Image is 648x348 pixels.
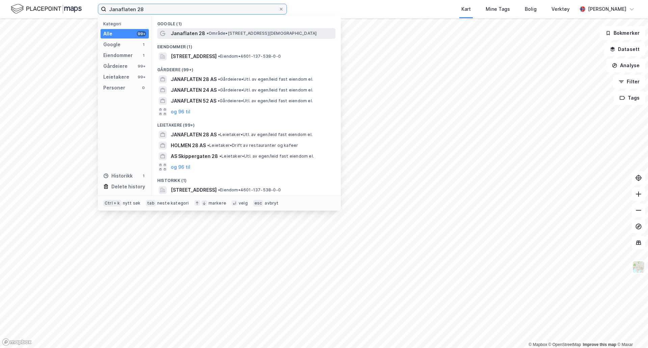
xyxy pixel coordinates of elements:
div: nytt søk [123,200,141,206]
div: 99+ [137,63,146,69]
span: Leietaker • Utl. av egen/leid fast eiendom el. [218,132,313,137]
a: Improve this map [583,342,616,347]
span: • [207,31,209,36]
span: Leietaker • Utl. av egen/leid fast eiendom el. [219,154,314,159]
div: Delete history [111,183,145,191]
div: Ctrl + k [103,200,122,207]
img: logo.f888ab2527a4732fd821a326f86c7f29.svg [11,3,82,15]
button: Analyse [606,59,645,72]
span: HOLMEN 28 AS [171,141,206,150]
span: • [218,132,220,137]
button: Filter [613,75,645,88]
div: markere [209,200,226,206]
div: Kategori [103,21,149,26]
div: avbryt [265,200,278,206]
div: 99+ [137,74,146,80]
img: Z [632,261,645,273]
div: Personer [103,84,125,92]
a: OpenStreetMap [548,342,581,347]
div: Leietakere [103,73,129,81]
span: Gårdeiere • Utl. av egen/leid fast eiendom el. [218,98,313,104]
span: Område • [STREET_ADDRESS][DEMOGRAPHIC_DATA] [207,31,317,36]
div: Gårdeiere (99+) [152,62,341,74]
div: Google (1) [152,16,341,28]
div: velg [239,200,248,206]
div: 1 [141,53,146,58]
span: • [218,77,220,82]
div: Mine Tags [486,5,510,13]
span: • [207,143,209,148]
div: Eiendommer [103,51,133,59]
div: Kontrollprogram for chat [614,316,648,348]
div: Gårdeiere [103,62,128,70]
div: Bolig [525,5,537,13]
div: Historikk [103,172,133,180]
span: JANAFLATEN 28 AS [171,131,217,139]
a: Mapbox homepage [2,338,32,346]
div: Leietakere (99+) [152,117,341,129]
span: • [219,154,221,159]
span: [STREET_ADDRESS] [171,52,217,60]
div: 99+ [137,31,146,36]
span: Gårdeiere • Utl. av egen/leid fast eiendom el. [218,87,313,93]
div: esc [253,200,264,207]
span: • [218,98,220,103]
div: Eiendommer (1) [152,39,341,51]
div: neste kategori [157,200,189,206]
span: Leietaker • Drift av restauranter og kafeer [207,143,298,148]
span: • [218,87,220,92]
div: Kart [461,5,471,13]
button: Datasett [604,43,645,56]
input: Søk på adresse, matrikkel, gårdeiere, leietakere eller personer [106,4,278,14]
span: JANAFLATEN 28 AS [171,75,217,83]
div: Historikk (1) [152,172,341,185]
span: • [218,54,220,59]
span: Gårdeiere • Utl. av egen/leid fast eiendom el. [218,77,313,82]
span: JANAFLATEN 24 AS [171,86,217,94]
div: Google [103,41,120,49]
button: og 96 til [171,108,190,116]
div: Verktøy [551,5,570,13]
span: JANAFLATEN 52 AS [171,97,216,105]
a: Mapbox [529,342,547,347]
div: tab [146,200,156,207]
span: Eiendom • 4601-137-538-0-0 [218,187,281,193]
button: Tags [614,91,645,105]
span: AS Skippergaten 28 [171,152,218,160]
div: 0 [141,85,146,90]
button: og 96 til [171,163,190,171]
div: 1 [141,42,146,47]
span: Eiendom • 4601-137-538-0-0 [218,54,281,59]
span: [STREET_ADDRESS] [171,186,217,194]
iframe: Chat Widget [614,316,648,348]
button: Bokmerker [600,26,645,40]
div: [PERSON_NAME] [588,5,626,13]
div: Alle [103,30,112,38]
span: Janaflaten 28 [171,29,205,37]
div: 1 [141,173,146,179]
span: • [218,187,220,192]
